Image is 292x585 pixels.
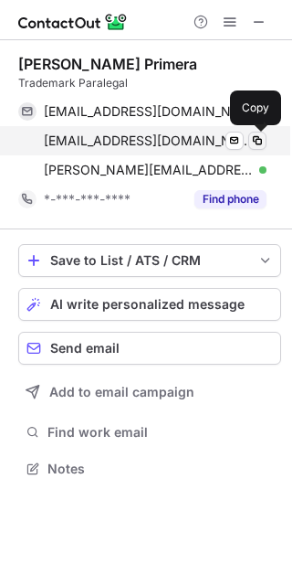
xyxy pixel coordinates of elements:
button: save-profile-one-click [18,244,281,277]
span: Find work email [47,424,274,441]
button: AI write personalized message [18,288,281,321]
button: Send email [18,332,281,365]
span: AI write personalized message [50,297,245,312]
button: Reveal Button [194,190,266,208]
span: [EMAIL_ADDRESS][DOMAIN_NAME] [44,103,253,120]
div: Trademark Paralegal [18,75,281,91]
div: Save to List / ATS / CRM [50,253,249,268]
span: Add to email campaign [49,385,194,399]
div: [PERSON_NAME] Primera [18,55,197,73]
span: Notes [47,461,274,477]
button: Find work email [18,420,281,445]
span: Send email [50,341,120,356]
button: Add to email campaign [18,376,281,409]
button: Notes [18,456,281,482]
span: [EMAIL_ADDRESS][DOMAIN_NAME] [44,133,253,149]
img: ContactOut v5.3.10 [18,11,128,33]
span: [PERSON_NAME][EMAIL_ADDRESS][DOMAIN_NAME] [44,162,253,178]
